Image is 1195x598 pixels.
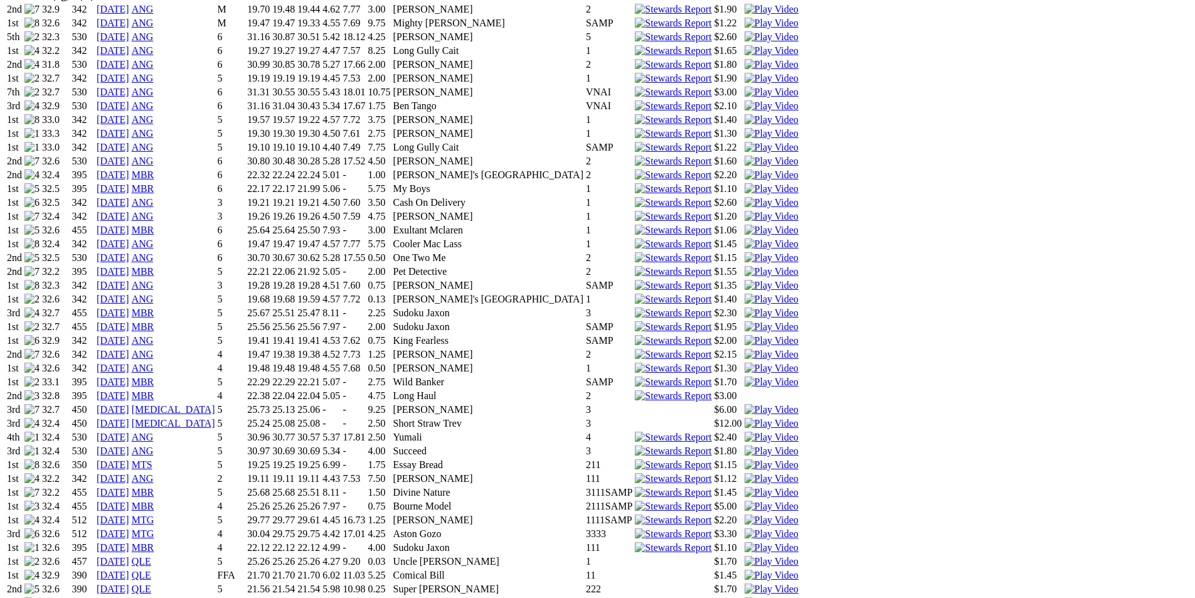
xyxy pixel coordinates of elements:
td: 1st [6,45,23,57]
a: [DATE] [97,432,129,442]
img: Stewards Report [635,4,711,15]
img: Play Video [745,528,799,540]
img: Stewards Report [635,87,711,98]
img: Play Video [745,515,799,526]
img: Play Video [745,501,799,512]
a: View replay [745,183,799,194]
img: 1 [24,432,40,443]
img: 3 [24,501,40,512]
img: 2 [24,321,40,333]
a: [MEDICAL_DATA] [132,404,215,415]
a: [DATE] [97,404,129,415]
a: ANG [132,18,154,28]
td: 19.47 [272,17,295,29]
img: Stewards Report [635,363,711,374]
a: [DATE] [97,294,129,304]
a: View replay [745,363,799,373]
a: View replay [745,459,799,470]
td: 5 [585,31,633,43]
td: 2nd [6,3,23,16]
a: [DATE] [97,390,129,401]
a: MBR [132,501,154,511]
td: 32.2 [41,45,70,57]
td: 32.6 [41,17,70,29]
img: Stewards Report [635,225,711,236]
td: 4.47 [322,45,341,57]
img: 7 [24,349,40,360]
img: Stewards Report [635,142,711,153]
img: Play Video [745,459,799,471]
img: Stewards Report [635,528,711,540]
img: Play Video [745,4,799,15]
img: Stewards Report [635,542,711,553]
a: [DATE] [97,183,129,194]
a: ANG [132,128,154,139]
img: Play Video [745,225,799,236]
a: [DATE] [97,459,129,470]
td: 4.62 [322,3,341,16]
a: ANG [132,363,154,373]
td: M [217,17,246,29]
img: Play Video [745,418,799,429]
img: Stewards Report [635,294,711,305]
td: 6 [217,45,246,57]
img: Play Video [745,570,799,581]
a: View replay [745,225,799,235]
img: Play Video [745,73,799,84]
img: 4 [24,100,40,112]
img: Stewards Report [635,73,711,84]
a: MTG [132,528,154,539]
img: Play Video [745,335,799,346]
img: 4 [24,363,40,374]
a: MBR [132,183,154,194]
img: Play Video [745,446,799,457]
a: ANG [132,294,154,304]
td: 4.55 [322,17,341,29]
td: 342 [72,17,95,29]
a: ANG [132,156,154,166]
img: 4 [24,45,40,56]
img: Stewards Report [635,128,711,139]
td: 7.57 [343,45,366,57]
td: 32.9 [41,3,70,16]
td: 7.77 [343,3,366,16]
img: 4 [24,418,40,429]
td: 6 [217,31,246,43]
td: 2 [585,3,633,16]
img: 2 [24,73,40,84]
img: Play Video [745,156,799,167]
img: Play Video [745,197,799,208]
td: [PERSON_NAME] [393,31,584,43]
a: View replay [745,321,799,332]
img: Play Video [745,45,799,56]
img: Stewards Report [635,59,711,70]
a: ANG [132,211,154,222]
td: 530 [72,31,95,43]
a: MBR [132,376,154,387]
img: 5 [24,584,40,595]
img: 1 [24,446,40,457]
img: Play Video [745,59,799,70]
a: ANG [132,45,154,56]
td: SAMP [585,17,633,29]
td: 19.27 [272,45,295,57]
img: 2 [24,87,40,98]
a: ANG [132,197,154,208]
img: Stewards Report [635,238,711,250]
img: Play Video [745,404,799,415]
a: [DATE] [97,87,129,97]
td: 19.27 [297,45,321,57]
a: MBR [132,487,154,498]
a: View replay [745,114,799,125]
img: Play Video [745,266,799,277]
a: ANG [132,73,154,83]
img: Stewards Report [635,307,711,319]
a: [DATE] [97,307,129,318]
img: 4 [24,515,40,526]
img: Stewards Report [635,473,711,484]
a: [DATE] [97,211,129,222]
a: MBR [132,169,154,180]
img: Play Video [745,363,799,374]
a: MBR [132,542,154,553]
img: Stewards Report [635,18,711,29]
